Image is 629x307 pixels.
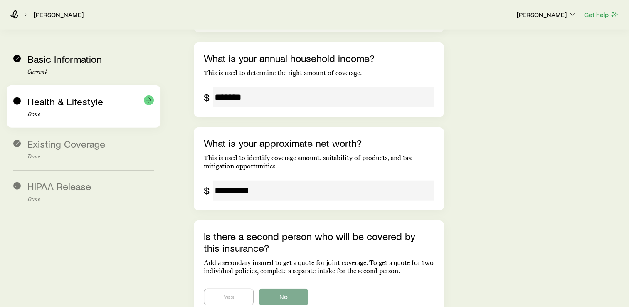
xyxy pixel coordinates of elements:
[27,138,105,150] span: Existing Coverage
[204,154,434,171] p: This is used to identify coverage amount, suitability of products, and tax mitigation opportunities.
[204,289,254,305] button: Yes
[204,92,210,103] div: $
[204,137,434,149] p: What is your approximate net worth?
[204,52,434,64] p: What is your annual household income?
[204,185,210,196] div: $
[27,196,154,203] p: Done
[33,11,84,19] a: [PERSON_NAME]
[204,259,434,275] p: Add a secondary insured to get a quote for joint coverage. To get a quote for two individual poli...
[204,69,434,77] p: This is used to determine the right amount of coverage.
[27,153,154,160] p: Done
[27,111,154,118] p: Done
[517,10,577,19] p: [PERSON_NAME]
[27,53,102,65] span: Basic Information
[27,180,91,192] span: HIPAA Release
[27,95,103,107] span: Health & Lifestyle
[584,10,619,20] button: Get help
[516,10,577,20] button: [PERSON_NAME]
[204,230,434,254] p: Is there a second person who will be covered by this insurance?
[259,289,308,305] button: No
[27,69,154,75] p: Current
